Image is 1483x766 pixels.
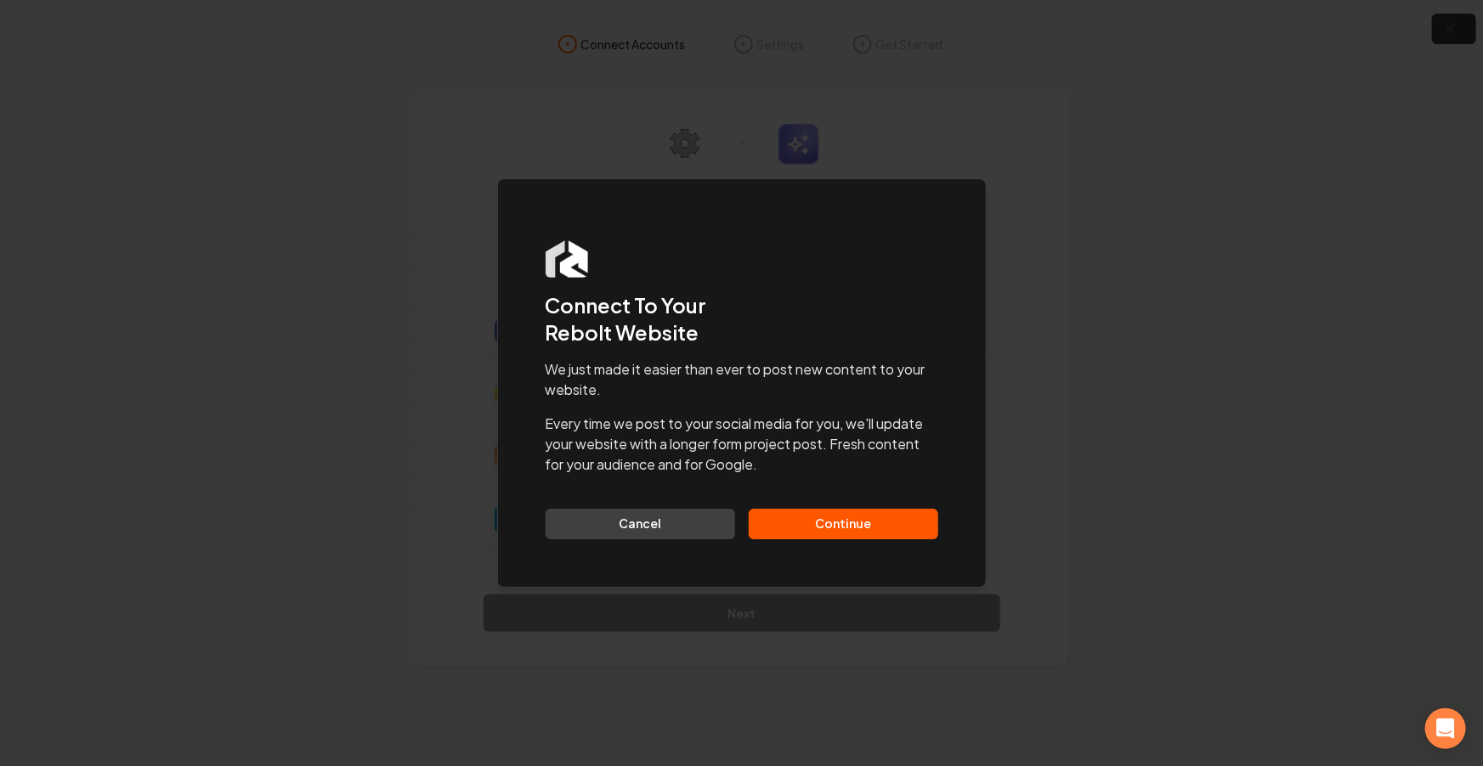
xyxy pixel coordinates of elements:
[546,509,735,539] button: Cancel
[546,414,938,475] p: Every time we post to your social media for you, we'll update your website with a longer form pro...
[546,291,938,346] h2: Connect To Your Rebolt Website
[546,240,588,278] img: Rebolt Logo
[546,359,938,400] p: We just made it easier than ever to post new content to your website.
[749,509,938,539] button: Continue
